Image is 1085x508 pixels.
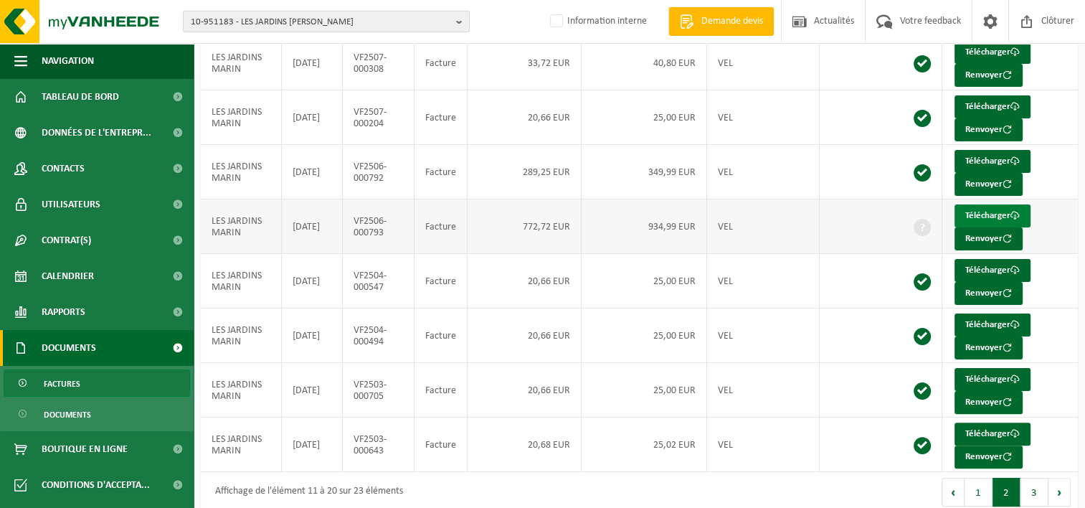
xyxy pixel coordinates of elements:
[707,254,820,309] td: VEL
[201,90,282,145] td: LES JARDINS MARIN
[42,115,151,151] span: Données de l'entrepr...
[992,478,1020,507] button: 2
[582,309,707,363] td: 25,00 EUR
[582,254,707,309] td: 25,00 EUR
[707,145,820,199] td: VEL
[954,282,1023,305] button: Renvoyer
[343,363,414,418] td: VF2503-000705
[414,90,468,145] td: Facture
[42,467,150,503] span: Conditions d'accepta...
[414,36,468,90] td: Facture
[201,145,282,199] td: LES JARDINS MARIN
[343,418,414,472] td: VF2503-000643
[4,370,190,397] a: Factures
[343,36,414,90] td: VF2507-000308
[343,90,414,145] td: VF2507-000204
[468,36,582,90] td: 33,72 EUR
[42,294,85,330] span: Rapports
[707,418,820,472] td: VEL
[42,222,91,258] span: Contrat(s)
[42,43,94,79] span: Navigation
[707,309,820,363] td: VEL
[343,199,414,254] td: VF2506-000793
[954,204,1030,227] a: Télécharger
[42,151,85,187] span: Contacts
[965,478,992,507] button: 1
[582,145,707,199] td: 349,99 EUR
[954,64,1023,87] button: Renvoyer
[468,363,582,418] td: 20,66 EUR
[468,145,582,199] td: 289,25 EUR
[954,41,1030,64] a: Télécharger
[282,363,342,418] td: [DATE]
[954,368,1030,391] a: Télécharger
[343,309,414,363] td: VF2504-000494
[954,227,1023,250] button: Renvoyer
[468,309,582,363] td: 20,66 EUR
[4,400,190,428] a: Documents
[44,370,80,398] span: Factures
[547,11,647,32] label: Information interne
[44,401,91,428] span: Documents
[582,90,707,145] td: 25,00 EUR
[942,478,965,507] button: Previous
[582,418,707,472] td: 25,02 EUR
[707,363,820,418] td: VEL
[282,145,342,199] td: [DATE]
[42,187,100,222] span: Utilisateurs
[42,330,96,366] span: Documents
[282,36,342,90] td: [DATE]
[707,90,820,145] td: VEL
[201,363,282,418] td: LES JARDINS MARIN
[954,314,1030,337] a: Télécharger
[208,479,403,505] div: Affichage de l'élément 11 à 20 sur 23 éléments
[191,11,450,33] span: 10-951183 - LES JARDINS [PERSON_NAME]
[282,309,342,363] td: [DATE]
[582,199,707,254] td: 934,99 EUR
[698,14,767,29] span: Demande devis
[468,418,582,472] td: 20,68 EUR
[954,259,1030,282] a: Télécharger
[954,337,1023,359] button: Renvoyer
[201,418,282,472] td: LES JARDINS MARIN
[201,309,282,363] td: LES JARDINS MARIN
[414,418,468,472] td: Facture
[414,309,468,363] td: Facture
[468,90,582,145] td: 20,66 EUR
[282,90,342,145] td: [DATE]
[954,118,1023,141] button: Renvoyer
[468,199,582,254] td: 772,72 EUR
[954,173,1023,196] button: Renvoyer
[582,363,707,418] td: 25,00 EUR
[668,7,774,36] a: Demande devis
[954,391,1023,414] button: Renvoyer
[707,199,820,254] td: VEL
[282,254,342,309] td: [DATE]
[201,199,282,254] td: LES JARDINS MARIN
[954,423,1030,446] a: Télécharger
[183,11,470,32] button: 10-951183 - LES JARDINS [PERSON_NAME]
[42,79,119,115] span: Tableau de bord
[1048,478,1071,507] button: Next
[954,446,1023,469] button: Renvoyer
[414,145,468,199] td: Facture
[707,36,820,90] td: VEL
[343,145,414,199] td: VF2506-000792
[343,254,414,309] td: VF2504-000547
[954,95,1030,118] a: Télécharger
[201,36,282,90] td: LES JARDINS MARIN
[468,254,582,309] td: 20,66 EUR
[282,199,342,254] td: [DATE]
[954,150,1030,173] a: Télécharger
[414,363,468,418] td: Facture
[42,258,94,294] span: Calendrier
[282,418,342,472] td: [DATE]
[414,254,468,309] td: Facture
[201,254,282,309] td: LES JARDINS MARIN
[1020,478,1048,507] button: 3
[414,199,468,254] td: Facture
[42,431,128,467] span: Boutique en ligne
[582,36,707,90] td: 40,80 EUR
